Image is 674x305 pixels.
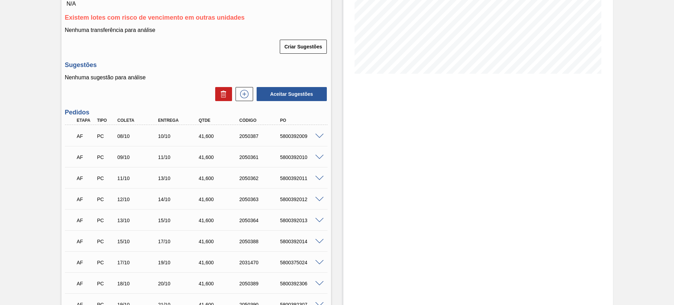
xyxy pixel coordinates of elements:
[238,260,283,265] div: 2031470
[278,154,324,160] div: 5800392010
[65,14,245,21] span: Existem lotes com risco de vencimento em outras unidades
[75,276,96,291] div: Aguardando Faturamento
[238,197,283,202] div: 2050363
[115,260,161,265] div: 17/10/2025
[156,218,202,223] div: 15/10/2025
[75,171,96,186] div: Aguardando Faturamento
[238,118,283,123] div: Código
[115,133,161,139] div: 08/10/2025
[156,197,202,202] div: 14/10/2025
[75,128,96,144] div: Aguardando Faturamento
[280,39,327,54] div: Criar Sugestões
[115,218,161,223] div: 13/10/2025
[115,281,161,286] div: 18/10/2025
[197,197,243,202] div: 41,600
[65,61,328,69] h3: Sugestões
[212,87,232,101] div: Excluir Sugestões
[65,74,328,81] p: Nenhuma sugestão para análise
[278,118,324,123] div: PO
[156,175,202,181] div: 13/10/2025
[115,239,161,244] div: 15/10/2025
[115,118,161,123] div: Coleta
[253,86,328,102] div: Aceitar Sugestões
[278,175,324,181] div: 5800392011
[77,239,94,244] p: AF
[75,255,96,270] div: Aguardando Faturamento
[77,197,94,202] p: AF
[278,260,324,265] div: 5800375024
[75,150,96,165] div: Aguardando Faturamento
[65,109,328,116] h3: Pedidos
[95,260,116,265] div: Pedido de Compra
[156,118,202,123] div: Entrega
[77,154,94,160] p: AF
[197,281,243,286] div: 41,600
[75,118,96,123] div: Etapa
[238,133,283,139] div: 2050387
[75,234,96,249] div: Aguardando Faturamento
[156,260,202,265] div: 19/10/2025
[197,239,243,244] div: 41,600
[238,239,283,244] div: 2050388
[77,281,94,286] p: AF
[95,175,116,181] div: Pedido de Compra
[95,118,116,123] div: Tipo
[156,281,202,286] div: 20/10/2025
[197,175,243,181] div: 41,600
[278,133,324,139] div: 5800392009
[75,213,96,228] div: Aguardando Faturamento
[115,154,161,160] div: 09/10/2025
[197,260,243,265] div: 41,600
[95,133,116,139] div: Pedido de Compra
[197,118,243,123] div: Qtde
[232,87,253,101] div: Nova sugestão
[115,197,161,202] div: 12/10/2025
[95,218,116,223] div: Pedido de Compra
[156,239,202,244] div: 17/10/2025
[197,133,243,139] div: 41,600
[278,239,324,244] div: 5800392014
[280,40,326,54] button: Criar Sugestões
[257,87,327,101] button: Aceitar Sugestões
[95,281,116,286] div: Pedido de Compra
[197,154,243,160] div: 41,600
[77,260,94,265] p: AF
[75,192,96,207] div: Aguardando Faturamento
[278,281,324,286] div: 5800392306
[238,281,283,286] div: 2050389
[77,218,94,223] p: AF
[278,197,324,202] div: 5800392012
[77,133,94,139] p: AF
[95,197,116,202] div: Pedido de Compra
[95,239,116,244] div: Pedido de Compra
[238,175,283,181] div: 2050362
[95,154,116,160] div: Pedido de Compra
[197,218,243,223] div: 41,600
[156,154,202,160] div: 11/10/2025
[278,218,324,223] div: 5800392013
[238,218,283,223] div: 2050364
[65,27,328,33] p: Nenhuma transferência para análise
[77,175,94,181] p: AF
[156,133,202,139] div: 10/10/2025
[238,154,283,160] div: 2050361
[115,175,161,181] div: 11/10/2025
